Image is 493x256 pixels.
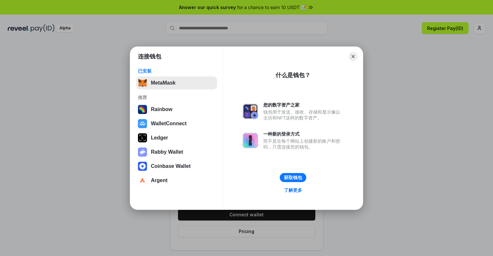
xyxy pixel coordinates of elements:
div: 您的数字资产之家 [263,102,343,108]
img: svg+xml,%3Csvg%20xmlns%3D%22http%3A%2F%2Fwww.w3.org%2F2000%2Fsvg%22%20fill%3D%22none%22%20viewBox... [243,133,258,148]
div: Rabby Wallet [151,149,183,155]
a: 了解更多 [280,186,306,194]
button: Ledger [136,131,217,144]
button: Close [349,52,358,61]
button: MetaMask [136,77,217,89]
img: svg+xml,%3Csvg%20xmlns%3D%22http%3A%2F%2Fwww.w3.org%2F2000%2Fsvg%22%20width%3D%2228%22%20height%3... [138,133,147,142]
img: svg+xml,%3Csvg%20width%3D%2228%22%20height%3D%2228%22%20viewBox%3D%220%200%2028%2028%22%20fill%3D... [138,176,147,185]
button: Coinbase Wallet [136,160,217,173]
h1: 连接钱包 [138,53,161,60]
div: Argent [151,178,168,183]
button: Rainbow [136,103,217,116]
button: WalletConnect [136,117,217,130]
button: Argent [136,174,217,187]
div: 而不是在每个网站上创建新的账户和密码，只需连接您的钱包。 [263,138,343,150]
div: 什么是钱包？ [276,71,310,79]
img: svg+xml,%3Csvg%20xmlns%3D%22http%3A%2F%2Fwww.w3.org%2F2000%2Fsvg%22%20fill%3D%22none%22%20viewBox... [138,148,147,157]
div: MetaMask [151,80,175,86]
button: Rabby Wallet [136,146,217,159]
div: WalletConnect [151,121,187,127]
div: 一种新的登录方式 [263,131,343,137]
img: svg+xml,%3Csvg%20width%3D%2228%22%20height%3D%2228%22%20viewBox%3D%220%200%2028%2028%22%20fill%3D... [138,119,147,128]
div: 钱包用于发送、接收、存储和显示像以太坊和NFT这样的数字资产。 [263,109,343,121]
div: Ledger [151,135,168,141]
div: 推荐 [138,95,215,100]
img: svg+xml,%3Csvg%20xmlns%3D%22http%3A%2F%2Fwww.w3.org%2F2000%2Fsvg%22%20fill%3D%22none%22%20viewBox... [243,104,258,119]
button: 获取钱包 [280,173,306,182]
img: svg+xml,%3Csvg%20width%3D%22120%22%20height%3D%22120%22%20viewBox%3D%220%200%20120%20120%22%20fil... [138,105,147,114]
div: Coinbase Wallet [151,163,191,169]
div: 已安装 [138,68,215,74]
div: Rainbow [151,107,173,112]
div: 了解更多 [284,187,302,193]
img: svg+xml,%3Csvg%20width%3D%2228%22%20height%3D%2228%22%20viewBox%3D%220%200%2028%2028%22%20fill%3D... [138,162,147,171]
div: 获取钱包 [284,175,302,180]
img: svg+xml,%3Csvg%20fill%3D%22none%22%20height%3D%2233%22%20viewBox%3D%220%200%2035%2033%22%20width%... [138,78,147,87]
